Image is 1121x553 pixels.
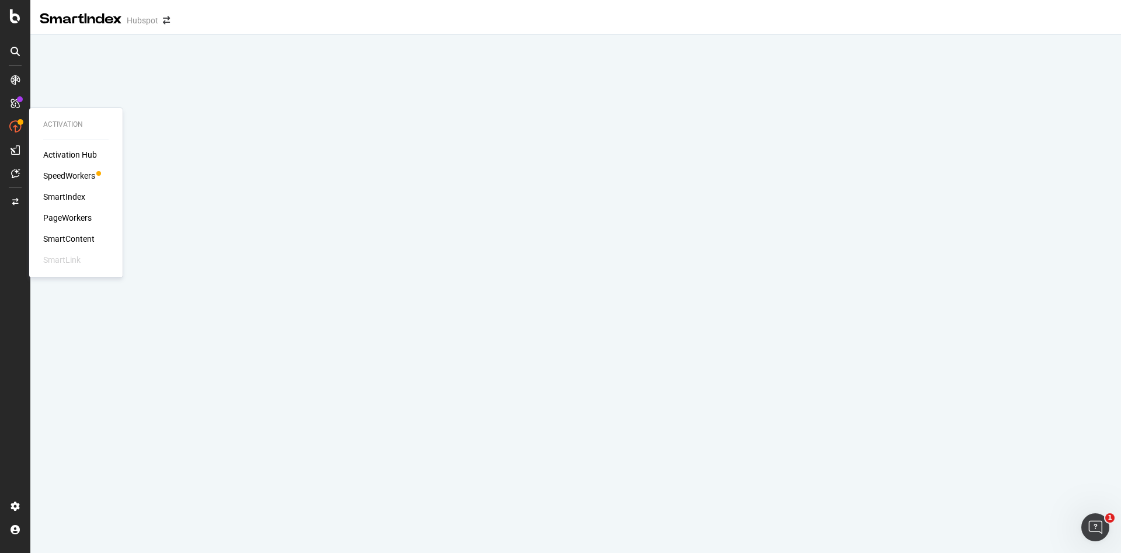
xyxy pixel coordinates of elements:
div: Hubspot [127,15,158,26]
div: SmartLink [43,254,81,266]
iframe: Intercom live chat [1081,513,1109,541]
div: Activation [43,120,109,130]
a: SmartContent [43,233,95,245]
a: SmartIndex [43,191,85,203]
a: Activation Hub [43,149,97,161]
div: SmartIndex [40,9,122,29]
span: 1 [1105,513,1115,523]
a: PageWorkers [43,212,92,224]
a: SpeedWorkers [43,170,95,182]
div: arrow-right-arrow-left [163,16,170,25]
